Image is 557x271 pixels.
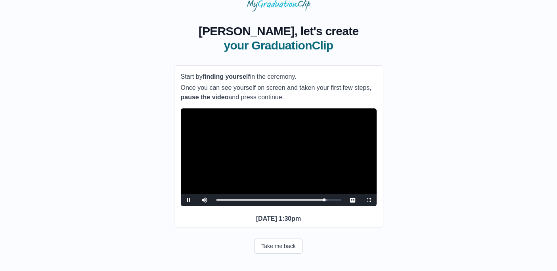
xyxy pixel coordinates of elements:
p: [DATE] 1:30pm [181,214,377,224]
div: Video Player [181,108,377,206]
b: pause the video [181,94,229,100]
b: finding yourself [203,73,250,80]
span: [PERSON_NAME], let's create [199,24,359,38]
span: your GraduationClip [199,38,359,53]
button: Pause [181,194,197,206]
button: Fullscreen [361,194,377,206]
p: Start by in the ceremony. [181,72,377,81]
button: Take me back [255,239,302,254]
div: Progress Bar [216,199,341,201]
button: Captions [345,194,361,206]
button: Mute [197,194,212,206]
p: Once you can see yourself on screen and taken your first few steps, and press continue. [181,83,377,102]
